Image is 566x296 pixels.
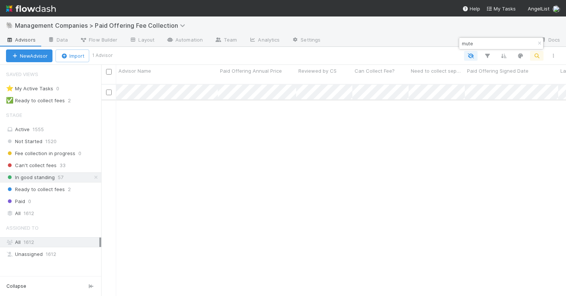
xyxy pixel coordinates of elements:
span: Collapse [6,283,26,290]
small: 1 Advisor [92,52,113,59]
a: Data [42,34,74,46]
span: 33 [60,161,66,170]
input: Search... [460,39,535,48]
span: Advisors [6,36,36,43]
span: 1555 [33,126,44,132]
span: Can't collect fees [6,161,57,170]
span: Need to collect separately? [411,67,463,75]
input: Toggle All Rows Selected [106,69,112,75]
div: My Active Tasks [6,84,53,93]
span: Paid Offering Annual Price [220,67,282,75]
span: Paid Offering Signed Date [467,67,529,75]
span: Assigned To [6,220,39,235]
div: All [6,238,99,247]
div: Help [462,5,480,12]
div: All [6,209,99,218]
a: Team [209,34,243,46]
span: 1612 [46,250,56,259]
span: Not Started [6,137,42,146]
a: Docs [533,34,566,46]
a: Settings [286,34,326,46]
span: My Tasks [486,6,516,12]
a: Layout [123,34,160,46]
button: NewAdvisor [6,49,52,62]
div: Unassigned [6,250,99,259]
span: 2 [68,96,78,105]
span: In good standing [6,173,55,182]
span: 1612 [24,239,34,245]
span: Fee collection in progress [6,149,75,158]
button: Import [55,49,89,62]
a: Automation [160,34,209,46]
span: Saved Views [6,67,38,82]
span: Management Companies > Paid Offering Fee Collection [15,22,189,29]
span: ✅ [6,97,13,103]
input: Toggle Row Selected [106,90,112,95]
span: 1520 [45,137,57,146]
span: 1612 [24,209,34,218]
img: avatar_571adf04-33e8-4205-80f0-83f56503bf42.png [553,5,560,13]
span: Ready to collect fees [6,185,65,194]
div: Ready to collect fees [6,96,65,105]
div: Active [6,125,99,134]
span: 🐘 [6,22,13,28]
span: Reviewed by CS [298,67,337,75]
span: AngelList [528,6,550,12]
span: Flow Builder [80,36,117,43]
span: 0 [28,197,31,206]
span: ⭐ [6,85,13,91]
span: 57 [58,173,63,182]
span: 0 [78,149,81,158]
span: 2 [68,185,71,194]
span: Can Collect Fee? [355,67,395,75]
img: logo-inverted-e16ddd16eac7371096b0.svg [6,2,56,15]
a: Analytics [243,34,286,46]
span: Paid [6,197,25,206]
span: Stage [6,108,22,123]
span: Advisor Name [118,67,151,75]
span: 0 [56,84,67,93]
